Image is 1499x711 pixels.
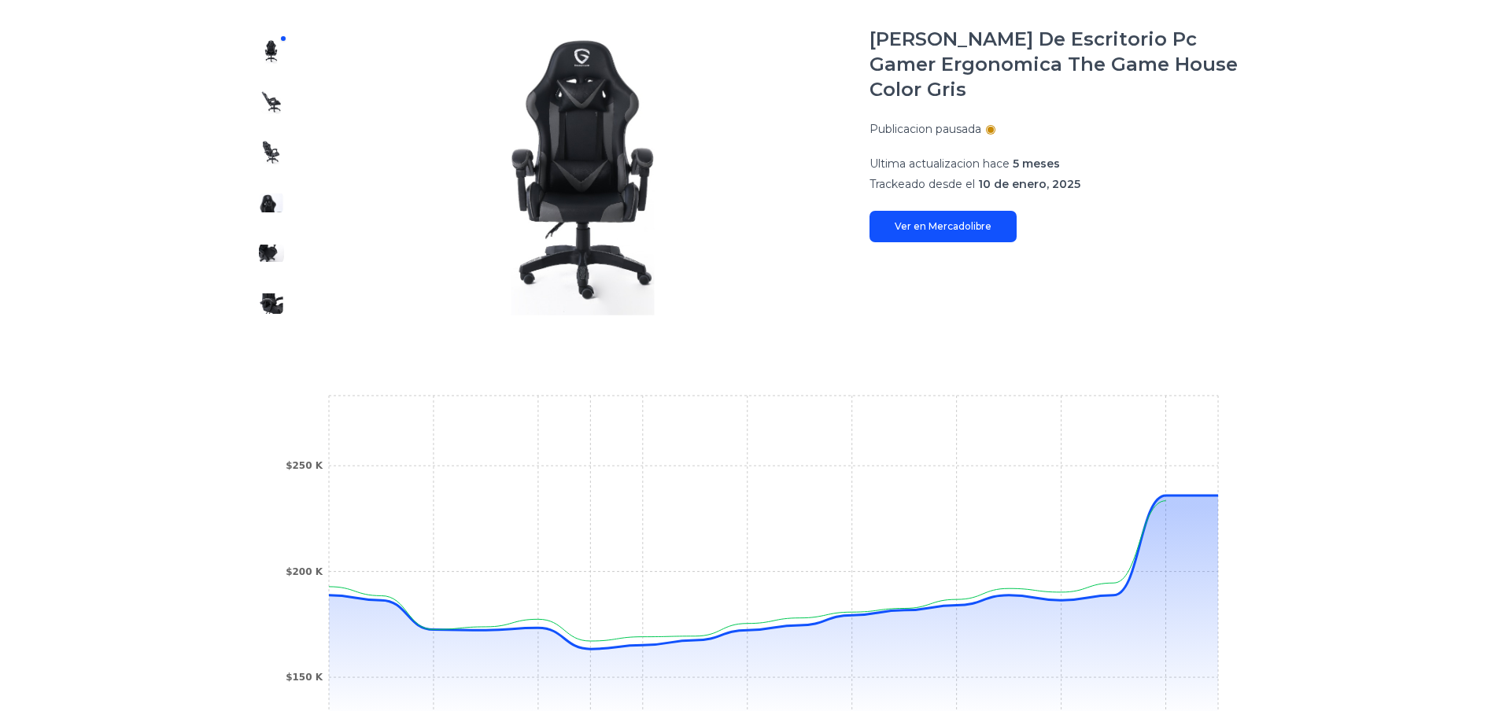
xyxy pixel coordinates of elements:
a: Ver en Mercadolibre [869,211,1017,242]
img: Sillas De Escritorio Pc Gamer Ergonomica The Game House Color Gris [259,190,284,216]
img: Sillas De Escritorio Pc Gamer Ergonomica The Game House Color Gris [328,27,838,329]
h1: [PERSON_NAME] De Escritorio Pc Gamer Ergonomica The Game House Color Gris [869,27,1253,102]
span: 5 meses [1013,157,1060,171]
span: 10 de enero, 2025 [978,177,1080,191]
img: Sillas De Escritorio Pc Gamer Ergonomica The Game House Color Gris [259,39,284,64]
p: Publicacion pausada [869,121,981,137]
img: Sillas De Escritorio Pc Gamer Ergonomica The Game House Color Gris [259,140,284,165]
tspan: $200 K [286,566,323,577]
tspan: $250 K [286,460,323,471]
img: Sillas De Escritorio Pc Gamer Ergonomica The Game House Color Gris [259,241,284,266]
img: Sillas De Escritorio Pc Gamer Ergonomica The Game House Color Gris [259,90,284,115]
span: Ultima actualizacion hace [869,157,1010,171]
span: Trackeado desde el [869,177,975,191]
tspan: $150 K [286,672,323,683]
img: Sillas De Escritorio Pc Gamer Ergonomica The Game House Color Gris [259,291,284,316]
